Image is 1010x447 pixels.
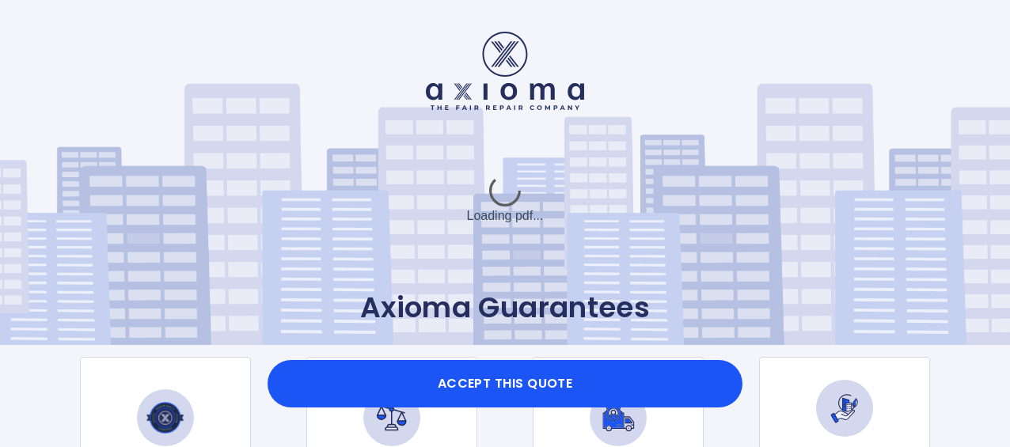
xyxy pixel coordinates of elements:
[137,389,194,446] img: Lifetime Warranty on Repairs
[386,161,624,240] div: Loading pdf...
[268,360,742,407] button: Accept this Quote
[816,380,873,437] img: Commitment to Environmental Sustainability
[19,290,991,325] p: Axioma Guarantees
[426,32,584,110] img: Logo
